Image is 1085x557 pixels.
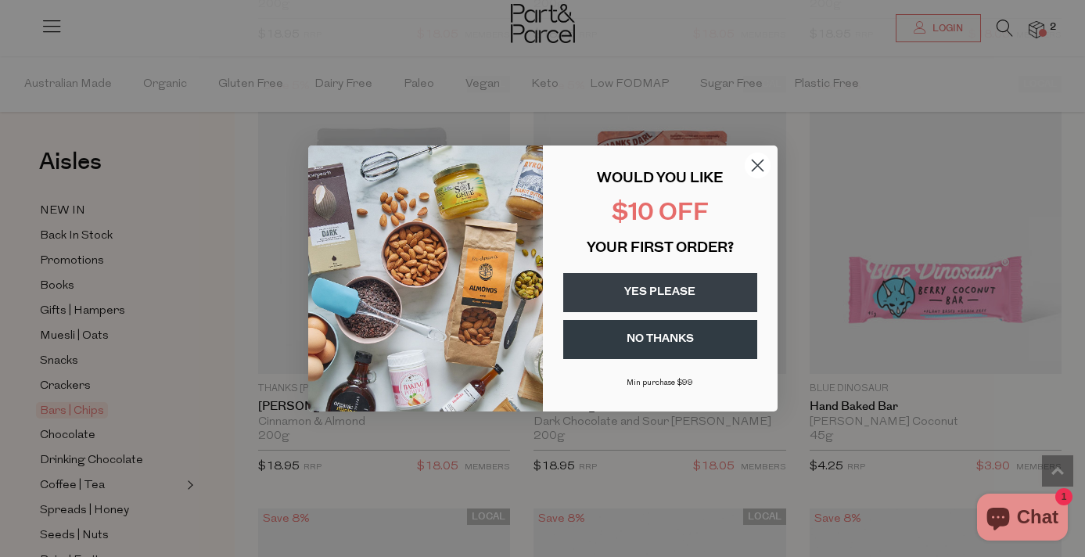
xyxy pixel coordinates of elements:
button: Close dialog [744,152,771,179]
img: 43fba0fb-7538-40bc-babb-ffb1a4d097bc.jpeg [308,146,543,411]
button: YES PLEASE [563,273,757,312]
inbox-online-store-chat: Shopify online store chat [972,494,1072,544]
span: WOULD YOU LIKE [597,172,723,186]
span: YOUR FIRST ORDER? [587,242,734,256]
span: $10 OFF [612,202,709,226]
button: NO THANKS [563,320,757,359]
span: Min purchase $99 [627,379,693,387]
